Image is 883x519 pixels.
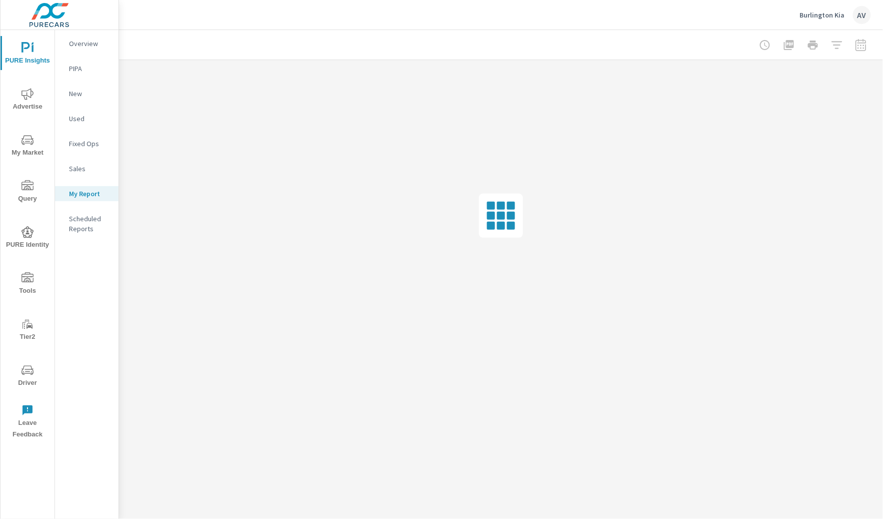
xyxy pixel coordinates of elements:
[3,364,51,389] span: Driver
[69,89,110,99] p: New
[69,189,110,199] p: My Report
[3,42,51,67] span: PURE Insights
[55,136,118,151] div: Fixed Ops
[69,139,110,149] p: Fixed Ops
[55,161,118,176] div: Sales
[69,114,110,124] p: Used
[69,64,110,74] p: PIPA
[69,39,110,49] p: Overview
[55,86,118,101] div: New
[800,11,845,20] p: Burlington Kia
[3,88,51,113] span: Advertise
[3,134,51,159] span: My Market
[3,272,51,297] span: Tools
[0,30,54,444] div: nav menu
[3,404,51,440] span: Leave Feedback
[69,214,110,234] p: Scheduled Reports
[55,211,118,236] div: Scheduled Reports
[55,111,118,126] div: Used
[3,226,51,251] span: PURE Identity
[69,164,110,174] p: Sales
[853,6,871,24] div: AV
[3,318,51,343] span: Tier2
[55,186,118,201] div: My Report
[3,180,51,205] span: Query
[55,61,118,76] div: PIPA
[55,36,118,51] div: Overview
